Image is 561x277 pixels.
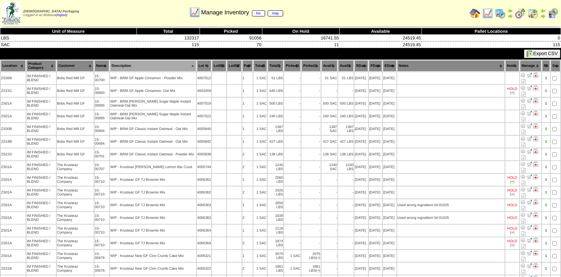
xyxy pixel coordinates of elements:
[520,161,526,167] img: Adjust
[57,72,94,84] td: Bobs Red Mill GF
[540,13,546,19] img: arrowright.gif
[533,136,538,141] img: Manage Hold
[301,161,320,173] td: -
[253,110,267,122] td: 1 SAC
[1,85,26,97] td: ZS15C
[527,263,532,268] img: Move
[284,161,301,173] td: -
[510,192,514,196] div: (+)
[533,199,538,205] img: Manage Hold
[268,186,283,198] td: 1926 LBS
[527,98,532,103] img: Move
[26,72,56,84] td: IM FINISHED / BLEND
[369,174,382,186] td: [DATE]
[515,8,526,19] img: calendarblend.gif
[253,60,267,72] th: Total1
[94,148,109,160] td: 15-00701
[189,7,200,18] img: line_graph.gif
[284,123,301,135] td: -
[197,85,212,97] td: 4003459
[57,123,94,135] td: Bobs Red Mill GF
[1,199,26,211] td: ZS01A
[197,98,212,110] td: 4007019
[521,79,526,84] i: Note
[507,87,517,91] div: HOLD
[383,148,396,160] td: [DATE]
[533,225,538,230] img: Manage Hold
[253,161,267,173] td: 1 SAC
[253,148,267,160] td: 1 SAC
[383,98,396,110] td: [DATE]
[197,136,212,148] td: 4005842
[1,72,26,84] td: ZS36B
[56,13,67,17] a: (logout)
[1,60,26,72] th: Location
[1,186,26,198] td: ZS01A
[527,123,532,129] img: Move
[268,85,283,97] td: 645 LBS
[253,72,267,84] td: 1 SAC
[527,225,532,230] img: Move
[242,60,253,72] th: Pal#
[26,110,56,122] td: IM FINISHED / BLEND
[26,174,56,186] td: IM FINISHED / BLEND
[527,174,532,179] img: Move
[110,186,196,198] td: WIP - Krusteaz GF TJ Brownie Mix
[383,110,396,122] td: [DATE]
[26,186,56,198] td: IM FINISHED / BLEND
[197,123,212,135] td: 4005840
[301,85,320,97] td: -
[57,148,94,160] td: Bobs Red Mill GF
[527,199,532,205] img: Move
[301,186,320,198] td: -
[301,72,320,84] td: -
[321,136,337,148] td: 427 SAC
[253,186,267,198] td: 1 SAC
[252,10,265,16] a: list
[542,89,550,93] div: 1
[338,60,354,72] th: Avail2
[369,123,382,135] td: [DATE]
[338,174,354,186] td: -
[26,161,56,173] td: IM FINISHED / BLEND
[383,174,396,186] td: [DATE]
[520,98,526,103] img: Adjust
[94,186,109,198] td: 15-00710
[520,250,526,256] img: Adjust
[510,180,514,184] div: (+)
[527,187,532,192] img: Move
[284,60,301,72] th: Picked1
[383,186,396,198] td: [DATE]
[533,250,538,256] img: Manage Hold
[268,123,283,135] td: 1387 LBS
[533,263,538,268] img: Manage Hold
[57,186,94,198] td: The Krusteaz Company
[520,225,526,230] img: Adjust
[110,110,196,122] td: WIP - BRM [PERSON_NAME] Sugar Maple Instant Oatmeal-Oat Mix
[301,98,320,110] td: -
[339,28,422,35] th: Available
[521,117,526,122] i: Note
[520,212,526,218] img: Adjust
[242,136,253,148] td: 1
[495,8,506,19] img: calendarprod.gif
[527,212,532,218] img: Move
[94,72,109,84] td: 15-00700
[110,72,196,84] td: WIP - BRM GF Apple Cinnamon - Powder Mix
[520,60,541,72] th: Manage
[354,60,368,72] th: RDate
[338,186,354,198] td: -
[338,161,354,173] td: 1240 LBS
[354,161,368,173] td: [DATE]
[197,72,212,84] td: 4007012
[369,98,382,110] td: [DATE]
[533,149,538,154] img: Manage Hold
[242,110,253,122] td: 1
[533,187,538,192] img: Manage Hold
[1,174,26,186] td: ZS01A
[284,72,301,84] td: -
[262,35,339,41] td: 16741.55
[354,148,368,160] td: [DATE]
[26,98,56,110] td: IM FINISHED / BLEND
[262,28,339,35] th: On Hold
